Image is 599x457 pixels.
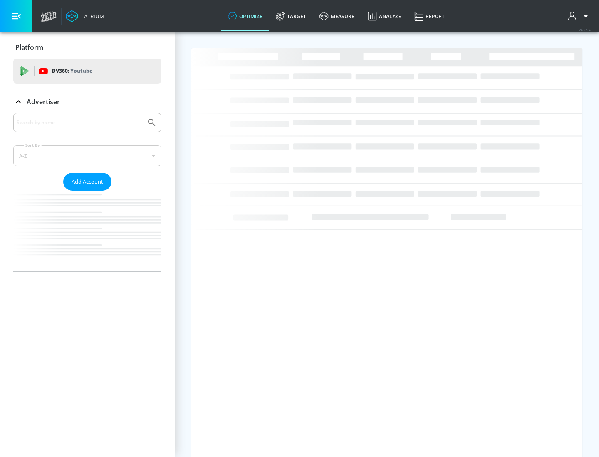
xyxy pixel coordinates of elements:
a: optimize [221,1,269,31]
p: Youtube [70,66,92,75]
p: DV360: [52,66,92,76]
a: Analyze [361,1,408,31]
p: Advertiser [27,97,60,106]
nav: list of Advertiser [13,191,161,271]
div: A-Z [13,145,161,166]
a: Report [408,1,451,31]
div: Advertiser [13,113,161,271]
span: v 4.25.4 [579,27,591,32]
div: DV360: Youtube [13,59,161,84]
a: Atrium [66,10,104,22]
div: Platform [13,36,161,59]
div: Atrium [81,12,104,20]
p: Platform [15,43,43,52]
label: Sort By [24,143,42,148]
div: Advertiser [13,90,161,113]
span: Add Account [72,177,103,187]
a: Target [269,1,313,31]
input: Search by name [17,117,143,128]
a: measure [313,1,361,31]
button: Add Account [63,173,111,191]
